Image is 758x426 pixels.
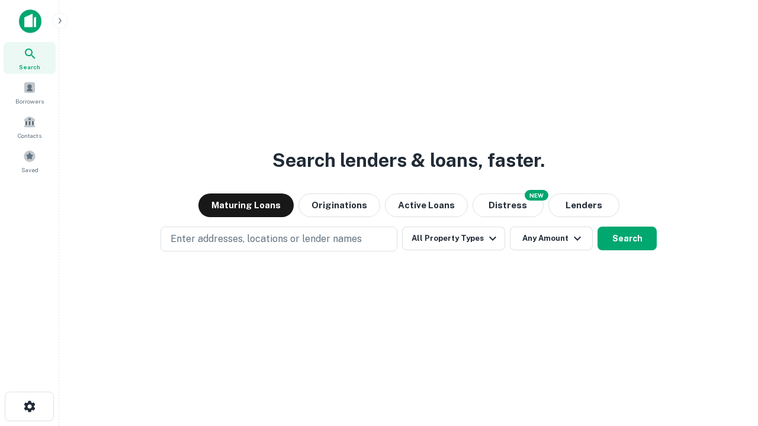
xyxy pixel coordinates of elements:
[19,9,41,33] img: capitalize-icon.png
[272,146,545,175] h3: Search lenders & loans, faster.
[402,227,505,250] button: All Property Types
[298,193,380,217] button: Originations
[385,193,468,217] button: Active Loans
[598,227,657,250] button: Search
[525,190,548,201] div: NEW
[160,227,397,251] button: Enter addresses, locations or lender names
[4,76,56,108] a: Borrowers
[510,227,593,250] button: Any Amount
[4,145,56,177] a: Saved
[198,193,294,217] button: Maturing Loans
[21,165,38,175] span: Saved
[699,331,758,388] iframe: Chat Widget
[19,62,40,72] span: Search
[15,96,44,106] span: Borrowers
[548,193,619,217] button: Lenders
[4,42,56,74] a: Search
[4,111,56,143] a: Contacts
[18,131,41,140] span: Contacts
[171,232,362,246] p: Enter addresses, locations or lender names
[473,193,544,217] button: Search distressed loans with lien and other non-mortgage details.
